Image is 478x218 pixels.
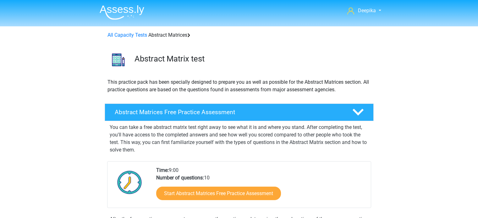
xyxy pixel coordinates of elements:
font: Start Abstract Matrices Free Practice Assessment [164,190,273,196]
font: You can take a free abstract matrix test right away to see what it is and where you stand. After ... [110,124,367,153]
font: 9:00 [169,167,179,173]
a: All Capacity Tests [107,32,147,38]
font: This practice pack has been specially designed to prepare you as well as possible for the Abstrac... [107,79,369,93]
font: Abstract Matrix test [135,54,205,63]
font: Time: [156,167,169,173]
a: Abstract Matrices Free Practice Assessment [102,104,376,121]
img: abstract matrices [105,46,132,73]
img: Assessly [100,5,144,20]
font: 10 [204,175,210,181]
img: Clock [114,167,146,198]
a: Deepika [345,7,383,14]
font: Abstract Matrices Free Practice Assessment [115,109,235,116]
font: Abstract Matrices [148,32,187,38]
font: Number of questions: [156,175,204,181]
a: Start Abstract Matrices Free Practice Assessment [156,187,281,200]
font: Deepika [358,8,376,13]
